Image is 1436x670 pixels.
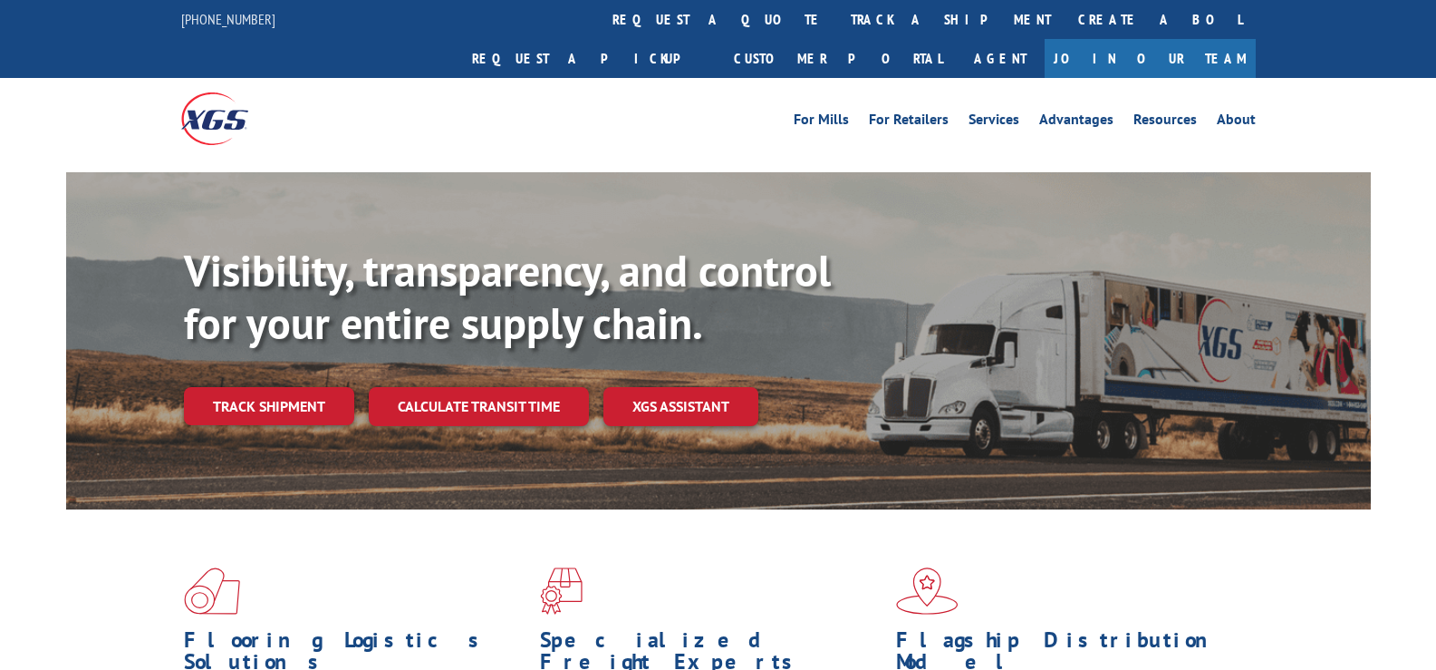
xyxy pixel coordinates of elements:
[1133,112,1197,132] a: Resources
[896,568,959,615] img: xgs-icon-flagship-distribution-model-red
[181,10,275,28] a: [PHONE_NUMBER]
[1217,112,1256,132] a: About
[540,568,583,615] img: xgs-icon-focused-on-flooring-red
[720,39,956,78] a: Customer Portal
[1045,39,1256,78] a: Join Our Team
[956,39,1045,78] a: Agent
[603,387,758,426] a: XGS ASSISTANT
[869,112,949,132] a: For Retailers
[1039,112,1113,132] a: Advantages
[969,112,1019,132] a: Services
[184,242,831,351] b: Visibility, transparency, and control for your entire supply chain.
[458,39,720,78] a: Request a pickup
[184,568,240,615] img: xgs-icon-total-supply-chain-intelligence-red
[369,387,589,426] a: Calculate transit time
[184,387,354,425] a: Track shipment
[794,112,849,132] a: For Mills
